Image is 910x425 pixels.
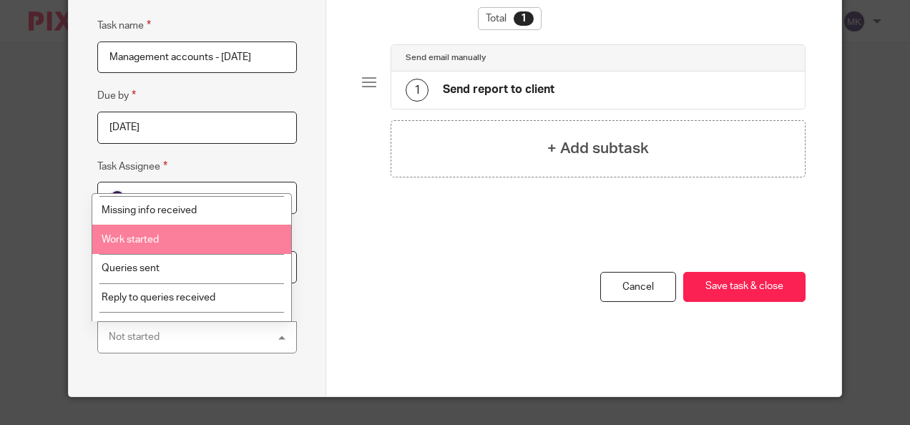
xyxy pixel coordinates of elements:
img: svg%3E [109,190,126,207]
h4: Send email manually [406,52,486,64]
input: Pick a date [97,112,297,144]
button: Save task & close [683,272,806,303]
span: Reply to queries received [102,293,215,303]
a: Cancel [600,272,676,303]
div: 1 [514,11,534,26]
span: Missing info received [102,205,197,215]
span: Work started [102,235,159,245]
div: 1 [406,79,429,102]
h4: Send report to client [443,82,554,97]
h4: + Add subtask [547,137,649,160]
label: Task Assignee [97,158,167,175]
label: Task name [97,17,151,34]
div: Not started [109,332,160,342]
div: Total [478,7,542,30]
label: Due by [97,87,136,104]
span: Queries sent [102,263,160,273]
